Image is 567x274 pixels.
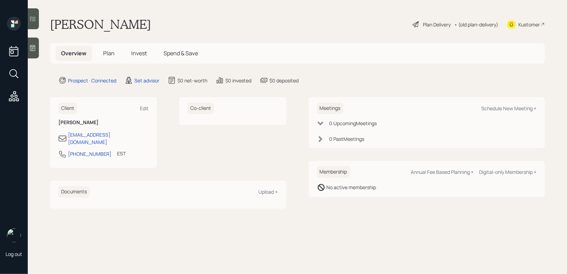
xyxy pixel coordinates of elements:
[481,105,536,112] div: Schedule New Meeting +
[58,186,90,198] h6: Documents
[58,120,149,126] h6: [PERSON_NAME]
[187,103,214,114] h6: Co-client
[411,169,474,175] div: Annual Fee Based Planning +
[327,184,376,191] div: No active membership
[68,150,111,158] div: [PHONE_NUMBER]
[7,228,21,242] img: retirable_logo.png
[58,103,77,114] h6: Client
[177,77,207,84] div: $0 net-worth
[131,49,147,57] span: Invest
[518,21,540,28] div: Kustomer
[134,77,159,84] div: Set advisor
[164,49,198,57] span: Spend & Save
[117,150,126,157] div: EST
[6,251,22,257] div: Log out
[61,49,86,57] span: Overview
[317,166,350,178] h6: Membership
[269,77,299,84] div: $0 deposited
[317,103,343,114] h6: Meetings
[50,17,151,32] h1: [PERSON_NAME]
[140,105,149,112] div: Edit
[479,169,536,175] div: Digital-only Membership +
[423,21,451,28] div: Plan Delivery
[454,21,498,28] div: • (old plan-delivery)
[330,135,365,143] div: 0 Past Meeting s
[225,77,251,84] div: $0 invested
[259,188,278,195] div: Upload +
[68,77,116,84] div: Prospect · Connected
[68,131,149,146] div: [EMAIL_ADDRESS][DOMAIN_NAME]
[103,49,115,57] span: Plan
[330,120,377,127] div: 0 Upcoming Meeting s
